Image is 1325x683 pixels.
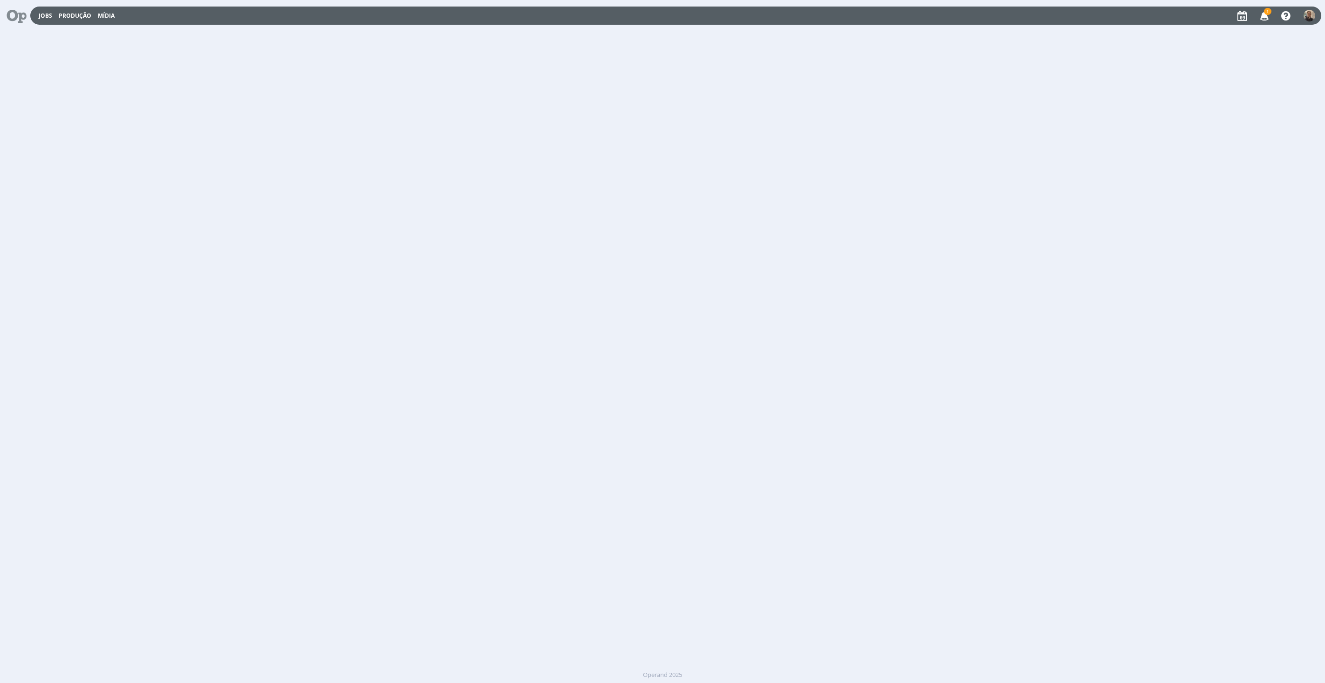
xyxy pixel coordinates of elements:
[56,12,94,20] button: Produção
[39,12,52,20] a: Jobs
[1264,8,1271,15] span: 1
[59,12,91,20] a: Produção
[1304,10,1315,21] img: R
[1254,7,1273,24] button: 1
[98,12,115,20] a: Mídia
[36,12,55,20] button: Jobs
[1303,7,1316,24] button: R
[95,12,117,20] button: Mídia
